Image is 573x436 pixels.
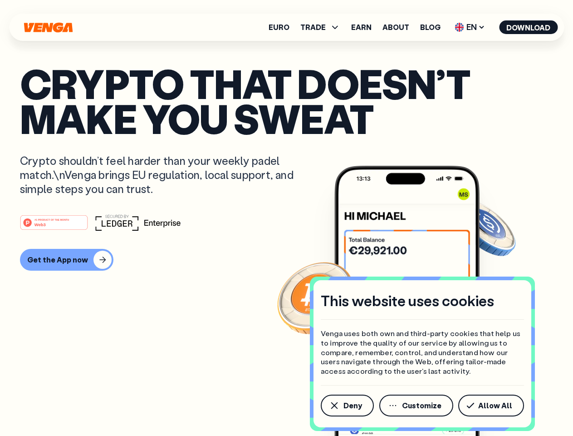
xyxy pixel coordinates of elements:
a: About [382,24,409,31]
img: Bitcoin [275,257,357,338]
tspan: Web3 [34,222,46,227]
div: Get the App now [27,255,88,264]
a: Euro [269,24,289,31]
button: Get the App now [20,249,113,271]
button: Customize [379,395,453,416]
tspan: #1 PRODUCT OF THE MONTH [34,218,69,221]
img: USDC coin [452,195,518,261]
a: Blog [420,24,441,31]
p: Venga uses both own and third-party cookies that help us to improve the quality of our service by... [321,329,524,376]
span: TRADE [300,24,326,31]
button: Download [499,20,558,34]
p: Crypto shouldn’t feel harder than your weekly padel match.\nVenga brings EU regulation, local sup... [20,154,307,196]
span: Customize [402,402,441,409]
span: Allow All [478,402,512,409]
span: TRADE [300,22,340,33]
h4: This website uses cookies [321,291,494,310]
svg: Home [23,22,73,33]
a: Get the App now [20,249,553,271]
span: Deny [343,402,362,409]
button: Allow All [458,395,524,416]
img: flag-uk [455,23,464,32]
a: Earn [351,24,372,31]
a: #1 PRODUCT OF THE MONTHWeb3 [20,220,88,232]
p: Crypto that doesn’t make you sweat [20,66,553,135]
span: EN [451,20,488,35]
button: Deny [321,395,374,416]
